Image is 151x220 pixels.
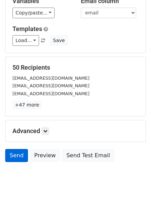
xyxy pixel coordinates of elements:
[12,83,89,88] small: [EMAIL_ADDRESS][DOMAIN_NAME]
[12,76,89,81] small: [EMAIL_ADDRESS][DOMAIN_NAME]
[12,25,42,32] a: Templates
[12,8,55,18] a: Copy/paste...
[12,91,89,96] small: [EMAIL_ADDRESS][DOMAIN_NAME]
[116,187,151,220] iframe: Chat Widget
[50,35,68,46] button: Save
[62,149,114,162] a: Send Test Email
[12,101,41,109] a: +47 more
[12,35,39,46] a: Load...
[12,127,139,135] h5: Advanced
[5,149,28,162] a: Send
[30,149,60,162] a: Preview
[12,64,139,71] h5: 50 Recipients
